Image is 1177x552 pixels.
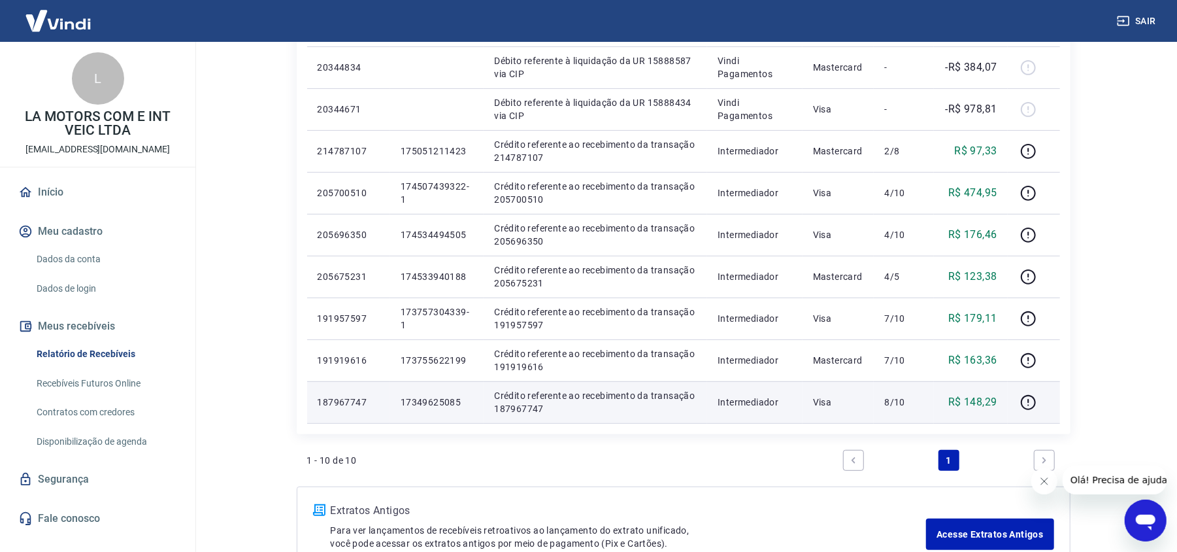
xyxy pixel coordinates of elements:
[494,347,697,373] p: Crédito referente ao recebimento da transação 191919616
[16,178,180,207] a: Início
[884,228,923,241] p: 4/10
[31,246,180,273] a: Dados da conta
[494,305,697,332] p: Crédito referente ao recebimento da transação 191957597
[948,394,997,410] p: R$ 148,29
[494,54,697,80] p: Débito referente à liquidação da UR 15888587 via CIP
[884,103,923,116] p: -
[948,353,997,368] p: R$ 163,36
[401,354,474,367] p: 173755622199
[838,445,1060,476] ul: Pagination
[401,305,474,332] p: 173757304339-1
[494,389,697,415] p: Crédito referente ao recebimento da transação 187967747
[72,52,124,105] div: L
[401,180,474,206] p: 174507439322-1
[948,269,997,285] p: R$ 123,38
[1114,9,1161,33] button: Sair
[401,396,474,409] p: 17349625085
[1034,450,1055,471] a: Next page
[1063,466,1167,494] iframe: Mensagem da empresa
[494,180,697,206] p: Crédito referente ao recebimento da transação 205700510
[31,428,180,455] a: Disponibilização de agenda
[16,1,101,41] img: Vindi
[718,270,792,283] p: Intermediador
[401,270,474,283] p: 174533940188
[718,354,792,367] p: Intermediador
[313,504,325,516] img: ícone
[494,222,697,248] p: Crédito referente ao recebimento da transação 205696350
[718,396,792,409] p: Intermediador
[813,228,864,241] p: Visa
[16,465,180,494] a: Segurança
[884,270,923,283] p: 4/5
[31,399,180,426] a: Contratos com credores
[318,396,380,409] p: 187967747
[948,227,997,243] p: R$ 176,46
[948,311,997,326] p: R$ 179,11
[813,103,864,116] p: Visa
[813,270,864,283] p: Mastercard
[494,138,697,164] p: Crédito referente ao recebimento da transação 214787107
[718,312,792,325] p: Intermediador
[307,454,357,467] p: 1 - 10 de 10
[31,275,180,302] a: Dados de login
[938,450,959,471] a: Page 1 is your current page
[884,61,923,74] p: -
[884,312,923,325] p: 7/10
[401,228,474,241] p: 174534494505
[10,110,185,137] p: LA MOTORS COM E INT VEIC LTDA
[946,60,997,75] p: -R$ 384,07
[843,450,864,471] a: Previous page
[946,101,997,117] p: -R$ 978,81
[318,354,380,367] p: 191919616
[884,145,923,158] p: 2/8
[884,186,923,199] p: 4/10
[718,96,792,122] p: Vindi Pagamentos
[813,61,864,74] p: Mastercard
[1125,500,1167,542] iframe: Botão para abrir a janela de mensagens
[31,370,180,397] a: Recebíveis Futuros Online
[331,524,927,550] p: Para ver lançamentos de recebíveis retroativos ao lançamento do extrato unificado, você pode aces...
[813,145,864,158] p: Mastercard
[318,145,380,158] p: 214787107
[813,186,864,199] p: Visa
[954,143,997,159] p: R$ 97,33
[813,354,864,367] p: Mastercard
[16,217,180,246] button: Meu cadastro
[318,186,380,199] p: 205700510
[948,185,997,201] p: R$ 474,95
[884,354,923,367] p: 7/10
[31,341,180,368] a: Relatório de Recebíveis
[16,504,180,533] a: Fale conosco
[718,186,792,199] p: Intermediador
[494,264,697,290] p: Crédito referente ao recebimento da transação 205675231
[494,96,697,122] p: Débito referente à liquidação da UR 15888434 via CIP
[318,103,380,116] p: 20344671
[318,312,380,325] p: 191957597
[25,143,170,156] p: [EMAIL_ADDRESS][DOMAIN_NAME]
[401,145,474,158] p: 175051211423
[8,9,110,20] span: Olá! Precisa de ajuda?
[318,270,380,283] p: 205675231
[331,503,927,519] p: Extratos Antigos
[718,145,792,158] p: Intermediador
[718,54,792,80] p: Vindi Pagamentos
[318,228,380,241] p: 205696350
[318,61,380,74] p: 20344834
[813,312,864,325] p: Visa
[926,519,1053,550] a: Acesse Extratos Antigos
[884,396,923,409] p: 8/10
[1031,468,1057,494] iframe: Fechar mensagem
[16,312,180,341] button: Meus recebíveis
[718,228,792,241] p: Intermediador
[813,396,864,409] p: Visa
